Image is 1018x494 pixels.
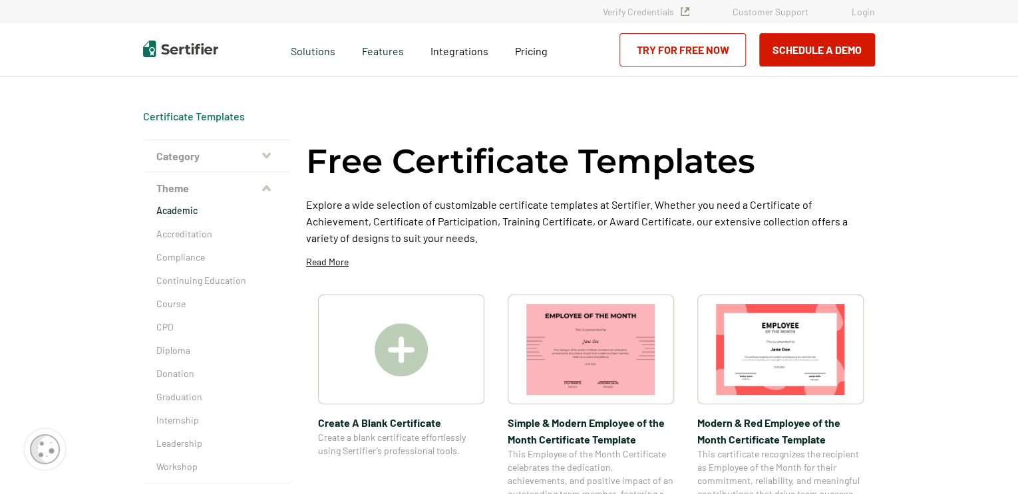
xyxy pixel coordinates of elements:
[852,6,875,17] a: Login
[681,7,689,16] img: Verified
[306,140,755,183] h1: Free Certificate Templates
[156,390,276,404] a: Graduation
[143,172,289,204] button: Theme
[156,437,276,450] a: Leadership
[375,323,428,376] img: Create A Blank Certificate
[143,110,245,122] a: Certificate Templates
[30,434,60,464] img: Cookie Popup Icon
[156,460,276,473] a: Workshop
[143,110,245,123] span: Certificate Templates
[306,196,875,246] p: Explore a wide selection of customizable certificate templates at Sertifier. Whether you need a C...
[951,430,1018,494] iframe: Chat Widget
[526,304,655,395] img: Simple & Modern Employee of the Month Certificate Template
[156,227,276,241] a: Accreditation
[156,251,276,264] a: Compliance
[759,33,875,66] button: Schedule a Demo
[619,33,746,66] a: Try for Free Now
[143,41,218,57] img: Sertifier | Digital Credentialing Platform
[430,45,488,57] span: Integrations
[697,414,864,447] span: Modern & Red Employee of the Month Certificate Template
[508,414,674,447] span: Simple & Modern Employee of the Month Certificate Template
[515,41,548,58] a: Pricing
[603,6,689,17] a: Verify Credentials
[156,204,276,217] a: Academic
[143,140,289,172] button: Category
[362,41,404,58] span: Features
[156,414,276,427] a: Internship
[306,255,349,269] p: Read More
[318,414,484,431] span: Create A Blank Certificate
[156,344,276,357] a: Diploma
[143,204,289,484] div: Theme
[156,367,276,380] a: Donation
[156,297,276,310] a: Course
[291,41,335,58] span: Solutions
[430,41,488,58] a: Integrations
[733,6,808,17] a: Customer Support
[156,274,276,287] a: Continuing Education
[156,320,276,334] a: CPD
[515,45,548,57] span: Pricing
[716,304,845,395] img: Modern & Red Employee of the Month Certificate Template
[143,110,245,123] div: Breadcrumb
[318,431,484,457] span: Create a blank certificate effortlessly using Sertifier’s professional tools.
